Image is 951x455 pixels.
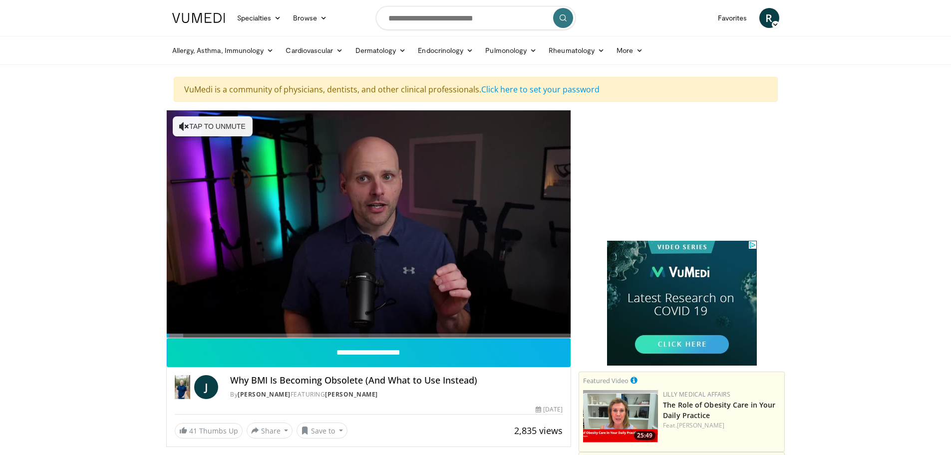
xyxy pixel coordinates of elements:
[174,77,778,102] div: VuMedi is a community of physicians, dentists, and other clinical professionals.
[325,390,378,399] a: [PERSON_NAME]
[230,390,563,399] div: By FEATURING
[167,110,571,338] video-js: Video Player
[583,390,658,443] img: e1208b6b-349f-4914-9dd7-f97803bdbf1d.png.150x105_q85_crop-smart_upscale.png
[287,8,333,28] a: Browse
[663,421,780,430] div: Feat.
[479,40,543,60] a: Pulmonology
[583,376,629,385] small: Featured Video
[712,8,753,28] a: Favorites
[536,405,563,414] div: [DATE]
[231,8,288,28] a: Specialties
[759,8,779,28] a: R
[376,6,576,30] input: Search topics, interventions
[607,241,757,366] iframe: Advertisement
[280,40,349,60] a: Cardiovascular
[634,431,655,440] span: 25:49
[189,426,197,436] span: 41
[481,84,600,95] a: Click here to set your password
[607,110,757,235] iframe: Advertisement
[230,375,563,386] h4: Why BMI Is Becoming Obsolete (And What to Use Instead)
[175,375,191,399] img: Dr. Jordan Rennicke
[583,390,658,443] a: 25:49
[543,40,611,60] a: Rheumatology
[611,40,649,60] a: More
[238,390,291,399] a: [PERSON_NAME]
[297,423,347,439] button: Save to
[172,13,225,23] img: VuMedi Logo
[663,390,730,399] a: Lilly Medical Affairs
[175,423,243,439] a: 41 Thumbs Up
[194,375,218,399] a: J
[349,40,412,60] a: Dermatology
[247,423,293,439] button: Share
[412,40,479,60] a: Endocrinology
[173,116,253,136] button: Tap to unmute
[166,40,280,60] a: Allergy, Asthma, Immunology
[514,425,563,437] span: 2,835 views
[663,400,775,420] a: The Role of Obesity Care in Your Daily Practice
[677,421,724,430] a: [PERSON_NAME]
